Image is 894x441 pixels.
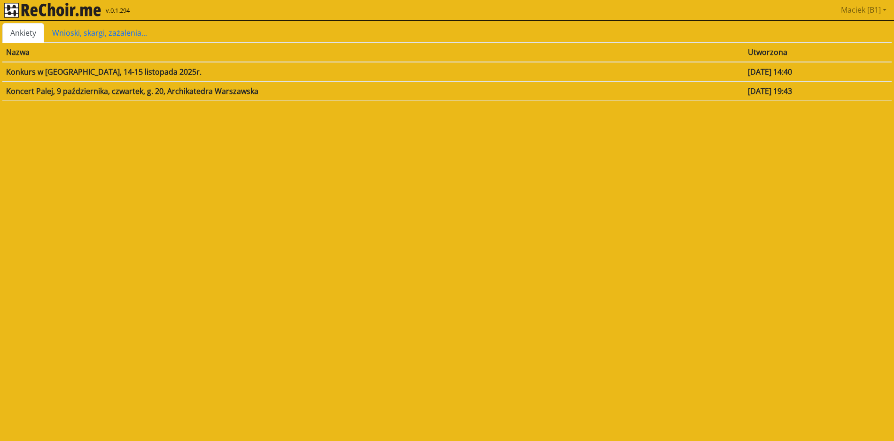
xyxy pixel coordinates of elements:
[748,46,888,58] div: Utworzona
[744,81,892,101] td: [DATE] 19:43
[44,23,155,43] a: Wnioski, skargi, zażalenia...
[4,3,101,18] img: rekłajer mi
[106,6,130,15] span: v.0.1.294
[837,0,890,19] a: Maciek [B1]
[6,46,740,58] div: Nazwa
[744,62,892,82] td: [DATE] 14:40
[2,81,744,101] td: Koncert Palej, 9 października, czwartek, g. 20, Archikatedra Warszawska
[2,23,44,43] a: Ankiety
[2,62,744,82] td: Konkurs w [GEOGRAPHIC_DATA], 14-15 listopada 2025r.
